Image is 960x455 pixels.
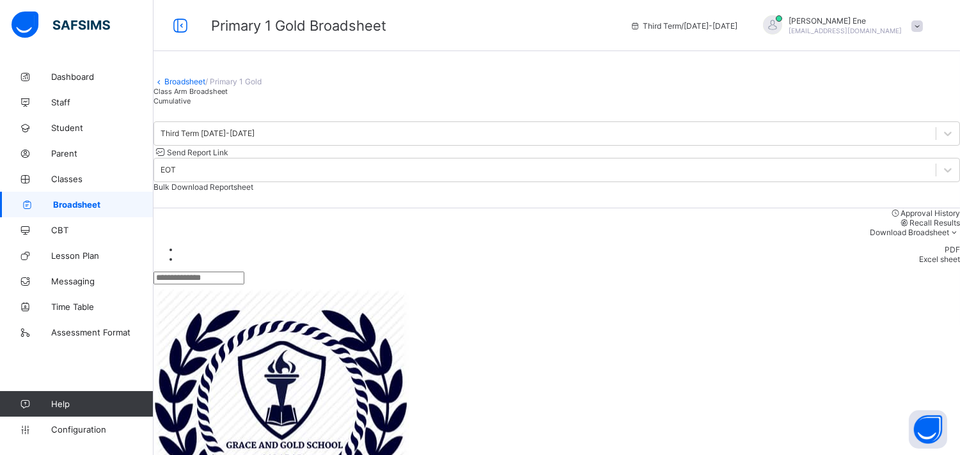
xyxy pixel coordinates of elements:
[750,15,929,36] div: ElizabethEne
[51,97,153,107] span: Staff
[51,174,153,184] span: Classes
[51,225,153,235] span: CBT
[901,208,960,218] span: Approval History
[909,218,960,227] span: Recall Results
[179,245,960,254] li: dropdown-list-item-text-0
[53,199,153,210] span: Broadsheet
[789,27,902,35] span: [EMAIL_ADDRESS][DOMAIN_NAME]
[205,77,262,86] span: / Primary 1 Gold
[51,327,153,337] span: Assessment Format
[211,17,386,34] span: Class Arm Broadsheet
[51,302,153,312] span: Time Table
[51,148,153,158] span: Parent
[909,410,947,449] button: Open asap
[789,16,902,26] span: [PERSON_NAME] Ene
[51,399,153,409] span: Help
[51,251,153,261] span: Lesson Plan
[161,166,176,175] div: EOT
[12,12,110,38] img: safsims
[167,148,228,157] span: Send Report Link
[161,129,255,139] div: Third Term [DATE]-[DATE]
[51,276,153,286] span: Messaging
[870,227,949,237] span: Download Broadsheet
[51,123,153,133] span: Student
[179,254,960,264] li: dropdown-list-item-text-1
[630,21,737,31] span: session/term information
[153,87,228,96] span: Class Arm Broadsheet
[51,72,153,82] span: Dashboard
[164,77,205,86] a: Broadsheet
[51,424,153,435] span: Configuration
[153,96,191,105] span: Cumulative
[153,182,253,192] span: Bulk Download Reportsheet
